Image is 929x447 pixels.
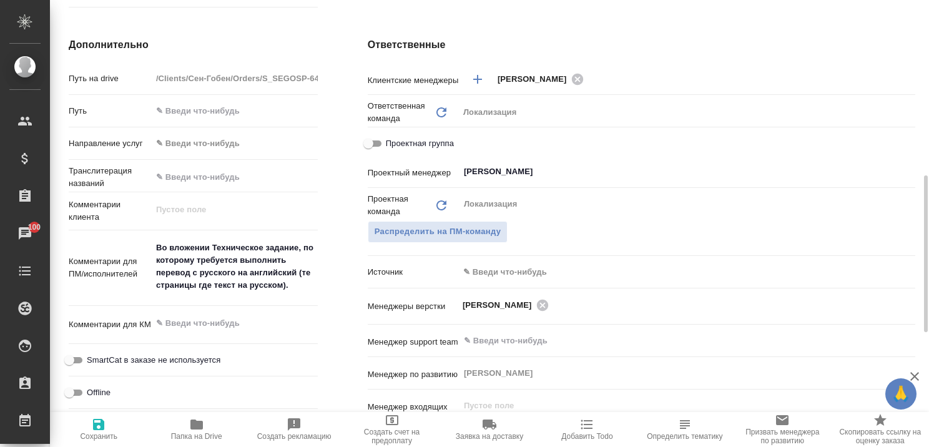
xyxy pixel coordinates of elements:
button: Заявка на доставку [441,412,538,447]
span: Создать рекламацию [257,432,332,441]
input: ✎ Введи что-нибудь [152,102,318,120]
span: Скопировать ссылку на оценку заказа [839,428,922,445]
p: Менеджеры верстки [368,300,459,313]
input: Пустое поле [152,69,318,87]
div: ✎ Введи что-нибудь [459,262,915,283]
button: Скопировать ссылку на оценку заказа [832,412,929,447]
span: Призвать менеджера по развитию [741,428,823,445]
span: Сохранить [80,432,117,441]
span: [PERSON_NAME] [498,73,574,86]
p: Комментарии клиента [69,199,152,223]
p: Комментарии для КМ [69,318,152,331]
span: Распределить на ПМ-команду [375,225,501,239]
p: Источник [368,266,459,278]
span: В заказе уже есть ответственный ПМ или ПМ группа [368,221,508,243]
h4: Дополнительно [69,37,318,52]
p: Комментарии для ПМ/исполнителей [69,255,152,280]
p: Путь [69,105,152,117]
h4: Ответственные [368,37,915,52]
button: Open [908,170,911,173]
p: Транслитерация названий [69,165,152,190]
button: Open [908,340,911,342]
button: Призвать менеджера по развитию [734,412,831,447]
p: Проектная команда [368,193,434,218]
span: Добавить Todo [561,432,612,441]
button: Open [908,304,911,307]
div: ✎ Введи что-нибудь [152,133,318,154]
button: Распределить на ПМ-команду [368,221,508,243]
span: Заявка на доставку [456,432,523,441]
button: Сохранить [50,412,147,447]
input: ✎ Введи что-нибудь [152,168,318,186]
p: Проектный менеджер [368,167,459,179]
p: Клиентские менеджеры [368,74,459,87]
textarea: Во вложении Техническое задание, по которому требуется выполнить перевод с русского на английский... [152,237,318,296]
input: ✎ Введи что-нибудь [463,333,870,348]
span: SmartCat в заказе не используется [87,354,220,366]
button: Папка на Drive [147,412,245,447]
button: Создать счет на предоплату [343,412,440,447]
div: [PERSON_NAME] [463,297,553,313]
p: Менеджер support team [368,336,459,348]
span: [PERSON_NAME] [463,299,539,312]
p: Менеджер по развитию [368,368,459,381]
div: Локализация [459,102,915,123]
button: Добавить Todo [538,412,636,447]
button: 🙏 [885,378,917,410]
div: ✎ Введи что-нибудь [156,137,303,150]
button: Open [908,78,911,81]
span: Папка на Drive [171,432,222,441]
p: Менеджер входящих [368,401,459,413]
input: Пустое поле [463,398,886,413]
div: ✎ Введи что-нибудь [463,266,900,278]
button: Создать рекламацию [245,412,343,447]
span: Offline [87,386,111,399]
p: Ответственная команда [368,100,434,125]
a: 100 [3,218,47,249]
span: Проектная группа [386,137,454,150]
button: Добавить менеджера [463,64,493,94]
p: Путь на drive [69,72,152,85]
p: Направление услуг [69,137,152,150]
span: 100 [21,221,49,233]
span: Определить тематику [647,432,722,441]
span: 🙏 [890,381,912,407]
span: Создать счет на предоплату [350,428,433,445]
div: [PERSON_NAME] [498,71,587,87]
button: Определить тематику [636,412,734,447]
